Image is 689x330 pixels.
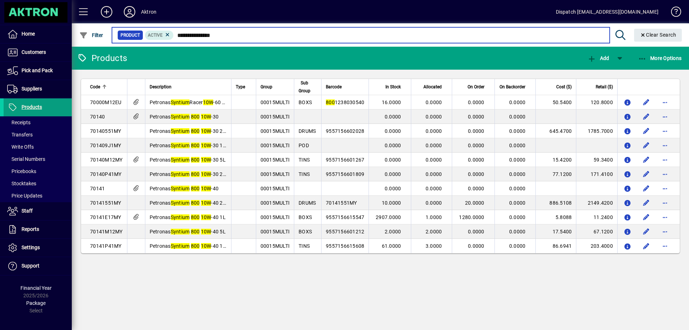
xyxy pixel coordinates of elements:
[509,186,526,191] span: 0.0000
[468,83,484,91] span: On Order
[201,143,211,148] em: 10W
[641,226,652,237] button: Edit
[373,83,407,91] div: In Stock
[22,49,46,55] span: Customers
[468,186,484,191] span: 0.0000
[509,171,526,177] span: 0.0000
[299,243,310,249] span: TINS
[535,224,576,239] td: 17.5400
[499,83,532,91] div: On Backorder
[666,1,680,25] a: Knowledge Base
[641,111,652,122] button: Edit
[426,157,442,163] span: 0.0000
[636,52,684,65] button: More Options
[150,214,226,220] span: Petronas -40 1L
[556,83,572,91] span: Cost ($)
[576,210,617,224] td: 11.2400
[4,129,72,141] a: Transfers
[90,99,122,105] span: 70000M12EU
[191,229,200,234] em: 800
[4,190,72,202] a: Price Updates
[4,116,72,129] a: Receipts
[201,214,211,220] em: 10W
[121,32,140,39] span: Product
[150,114,219,120] span: Petronas -30
[299,79,310,95] span: Sub Group
[535,167,576,181] td: 77.1200
[7,156,45,162] span: Serial Numbers
[90,83,100,91] span: Code
[90,229,123,234] span: 70141M12MY
[638,55,682,61] span: More Options
[326,243,364,249] span: 9557156615608
[171,143,190,148] em: Syntium
[509,200,526,206] span: 0.0000
[191,114,200,120] em: 800
[509,114,526,120] span: 0.0000
[326,99,335,105] em: 800
[299,143,309,148] span: POD
[191,171,200,177] em: 800
[576,239,617,253] td: 203.4000
[191,200,200,206] em: 800
[456,83,491,91] div: On Order
[659,125,671,137] button: More options
[468,229,484,234] span: 0.0000
[261,171,290,177] span: 00015MULTI
[535,210,576,224] td: 5.8088
[171,214,190,220] em: Syntium
[576,196,617,210] td: 2149.4200
[326,83,364,91] div: Barcode
[4,257,72,275] a: Support
[150,128,232,134] span: Petronas -30 209L
[261,99,290,105] span: 00015MULTI
[426,114,442,120] span: 0.0000
[22,68,53,73] span: Pick and Pack
[261,229,290,234] span: 00015MULTI
[382,99,401,105] span: 16.0000
[641,154,652,166] button: Edit
[7,144,34,150] span: Write Offs
[299,79,317,95] div: Sub Group
[641,183,652,194] button: Edit
[201,186,211,191] em: 10W
[78,29,105,42] button: Filter
[509,157,526,163] span: 0.0000
[535,153,576,167] td: 15.4200
[535,239,576,253] td: 86.6941
[150,83,172,91] span: Description
[20,285,52,291] span: Financial Year
[385,143,401,148] span: 0.0000
[261,200,290,206] span: 00015MULTI
[90,83,123,91] div: Code
[659,154,671,166] button: More options
[150,83,227,91] div: Description
[4,25,72,43] a: Home
[535,196,576,210] td: 886.5108
[261,186,290,191] span: 00015MULTI
[299,99,312,105] span: BOXS
[640,32,676,38] span: Clear Search
[500,83,525,91] span: On Backorder
[299,128,316,134] span: DRUMS
[22,86,42,92] span: Suppliers
[90,214,121,220] span: 70141E17MY
[22,245,40,250] span: Settings
[509,128,526,134] span: 0.0000
[201,229,211,234] em: 10W
[659,97,671,108] button: More options
[576,224,617,239] td: 67.1200
[150,200,232,206] span: Petronas -40 209L
[586,52,611,65] button: Add
[171,128,190,134] em: Syntium
[326,200,357,206] span: 70141551MY
[77,52,127,64] div: Products
[326,99,364,105] span: 1238030540
[261,114,290,120] span: 00015MULTI
[201,128,211,134] em: 10W
[79,32,103,38] span: Filter
[385,186,401,191] span: 0.0000
[641,140,652,151] button: Edit
[191,243,200,249] em: 800
[382,200,401,206] span: 10.0000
